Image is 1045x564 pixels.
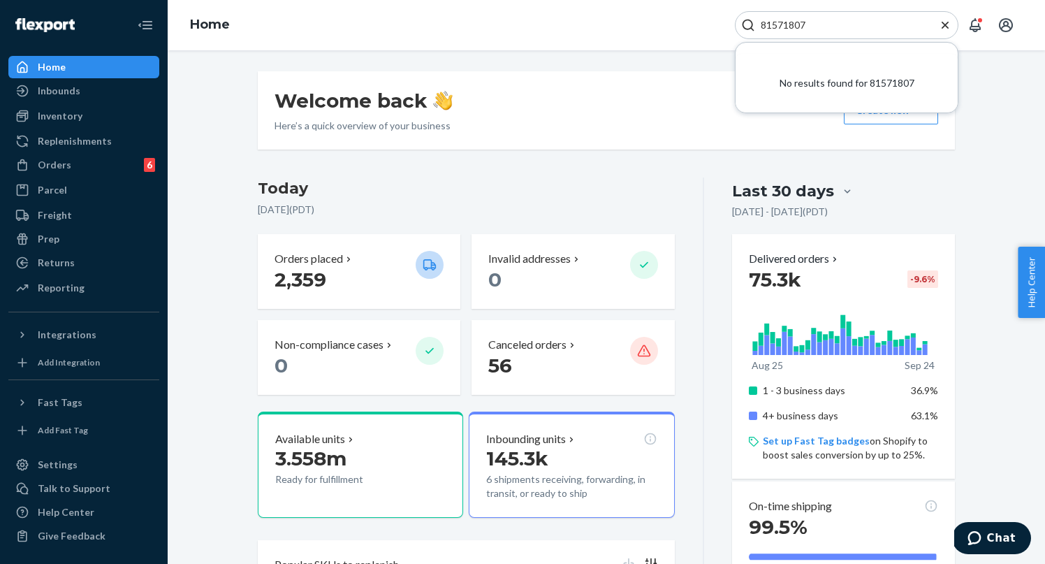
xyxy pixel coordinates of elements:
p: 6 shipments receiving, forwarding, in transit, or ready to ship [486,472,657,500]
button: Fast Tags [8,391,159,414]
button: Open account menu [992,11,1020,39]
a: Home [190,17,230,32]
span: 99.5% [749,515,807,539]
span: 3.558m [275,447,346,470]
a: Settings [8,454,159,476]
span: 0 [488,268,502,291]
p: Sep 24 [905,359,935,373]
div: Returns [38,256,75,270]
p: 4+ business days [763,409,900,423]
p: Orders placed [275,251,343,267]
p: [DATE] ( PDT ) [258,203,675,217]
div: No results found for 81571807 [736,54,958,113]
p: Here’s a quick overview of your business [275,119,453,133]
span: 36.9% [911,384,938,396]
div: Integrations [38,328,96,342]
button: Non-compliance cases 0 [258,320,460,395]
div: Settings [38,458,78,472]
button: Orders placed 2,359 [258,234,460,309]
button: Canceled orders 56 [472,320,674,395]
a: Add Integration [8,352,159,374]
p: Available units [275,431,345,447]
a: Home [8,56,159,78]
p: Aug 25 [752,359,783,373]
p: Invalid addresses [488,251,571,267]
a: Help Center [8,501,159,523]
div: Parcel [38,183,67,197]
button: Integrations [8,324,159,346]
a: Prep [8,228,159,250]
div: Last 30 days [732,180,834,202]
a: Inventory [8,105,159,127]
span: 0 [275,354,288,377]
a: Replenishments [8,130,159,152]
div: -9.6 % [907,270,938,288]
a: Parcel [8,179,159,201]
p: Canceled orders [488,337,567,353]
button: Close Search [938,18,952,33]
div: Fast Tags [38,396,82,410]
ol: breadcrumbs [179,5,241,45]
h1: Welcome back [275,88,453,113]
p: 1 - 3 business days [763,384,900,398]
button: Help Center [1018,247,1045,318]
span: 2,359 [275,268,326,291]
a: Returns [8,252,159,274]
div: Freight [38,208,72,222]
img: Flexport logo [15,18,75,32]
div: Home [38,60,66,74]
button: Close Navigation [131,11,159,39]
p: Inbounding units [486,431,566,447]
span: 56 [488,354,512,377]
div: Orders [38,158,71,172]
div: Inventory [38,109,82,123]
button: Open notifications [961,11,989,39]
a: Inbounds [8,80,159,102]
div: Give Feedback [38,529,105,543]
button: Inbounding units145.3k6 shipments receiving, forwarding, in transit, or ready to ship [469,412,674,518]
span: 63.1% [911,410,938,421]
button: Delivered orders [749,251,840,267]
div: Talk to Support [38,482,110,496]
div: Add Fast Tag [38,424,88,436]
h3: Today [258,178,675,200]
span: 75.3k [749,268,801,291]
div: Prep [38,232,59,246]
span: 145.3k [486,447,548,470]
button: Give Feedback [8,525,159,547]
a: Freight [8,204,159,226]
p: Ready for fulfillment [275,472,404,486]
img: hand-wave emoji [433,91,453,110]
svg: Search Icon [741,18,755,32]
div: Replenishments [38,134,112,148]
a: Add Fast Tag [8,419,159,442]
div: Inbounds [38,84,80,98]
input: Search Input [755,18,927,32]
p: Non-compliance cases [275,337,383,353]
button: Available units3.558mReady for fulfillment [258,412,463,518]
a: Reporting [8,277,159,299]
div: 6 [144,158,155,172]
p: [DATE] - [DATE] ( PDT ) [732,205,828,219]
div: Reporting [38,281,85,295]
div: Help Center [38,505,94,519]
a: Set up Fast Tag badges [763,435,870,447]
button: Invalid addresses 0 [472,234,674,309]
div: Add Integration [38,356,100,368]
button: Talk to Support [8,477,159,500]
p: on Shopify to boost sales conversion by up to 25%. [763,434,938,462]
iframe: Opens a widget where you can chat to one of our agents [954,522,1031,557]
p: On-time shipping [749,498,832,514]
a: Orders6 [8,154,159,176]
